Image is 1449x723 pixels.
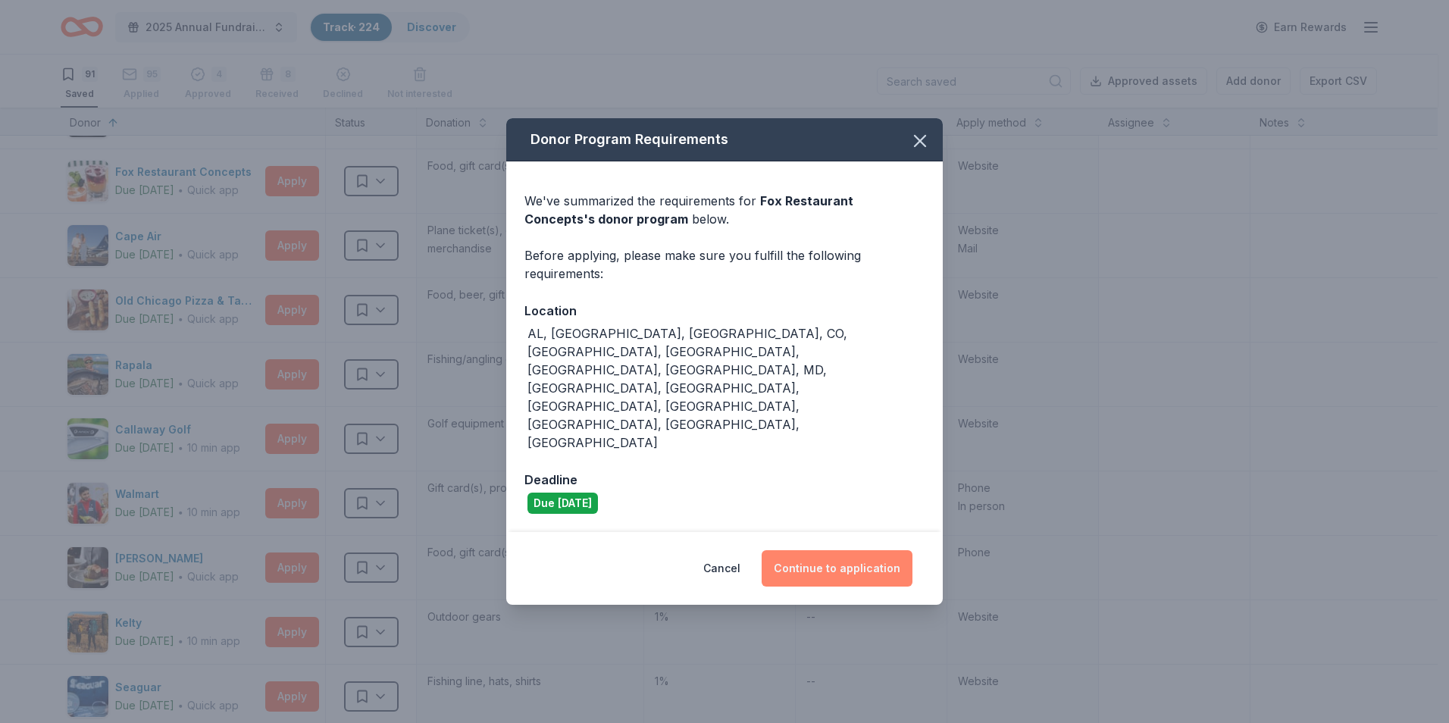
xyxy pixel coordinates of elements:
button: Cancel [703,550,740,587]
div: Donor Program Requirements [506,118,943,161]
div: Location [524,301,925,321]
div: We've summarized the requirements for below. [524,192,925,228]
div: Deadline [524,470,925,490]
div: Before applying, please make sure you fulfill the following requirements: [524,246,925,283]
div: AL, [GEOGRAPHIC_DATA], [GEOGRAPHIC_DATA], CO, [GEOGRAPHIC_DATA], [GEOGRAPHIC_DATA], [GEOGRAPHIC_D... [527,324,925,452]
button: Continue to application [762,550,912,587]
div: Due [DATE] [527,493,598,514]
